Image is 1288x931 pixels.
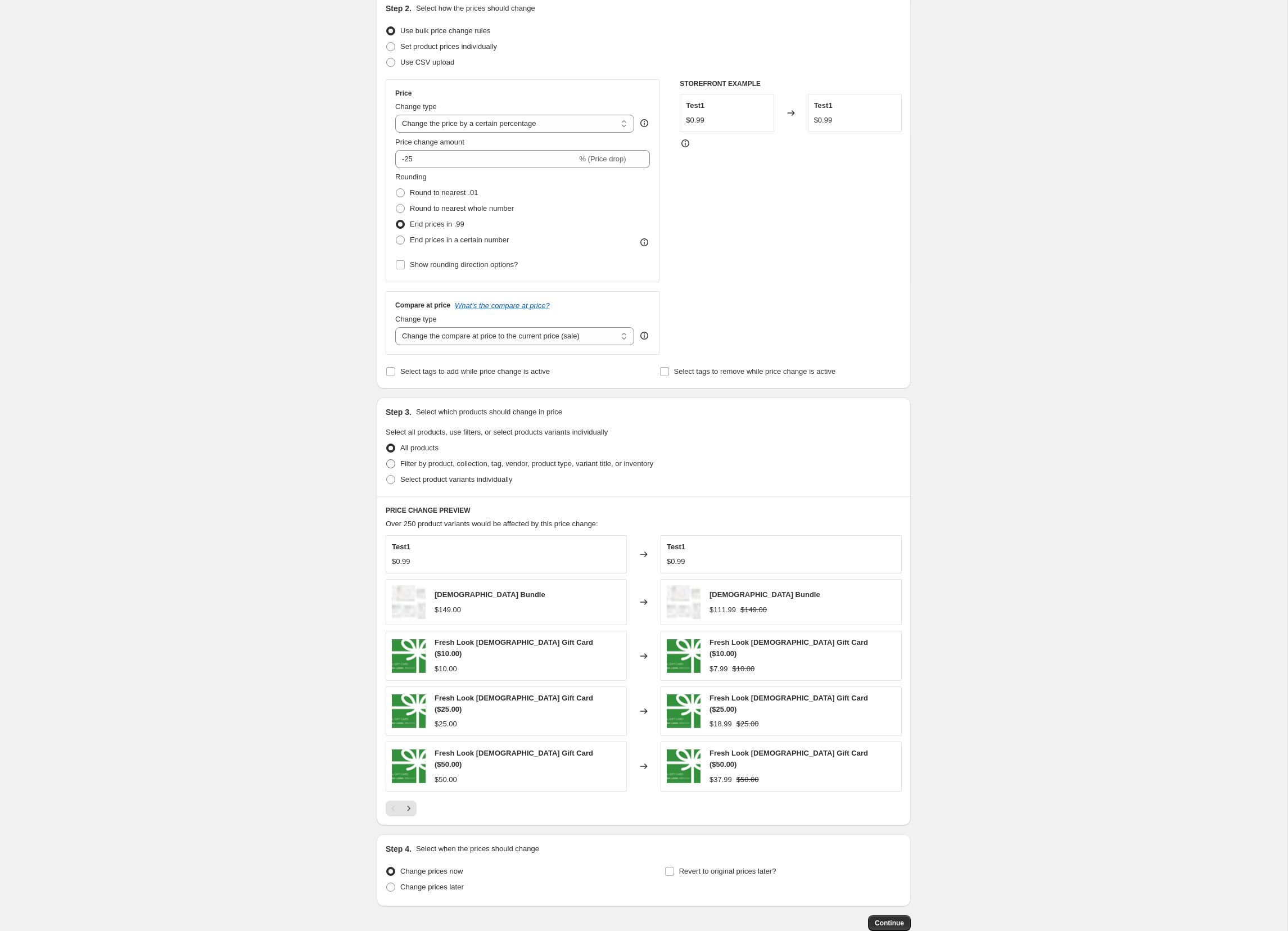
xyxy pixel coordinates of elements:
[667,556,685,567] div: $0.99
[400,26,490,35] span: Use bulk price change rules
[736,774,759,785] strike: $50.00
[386,428,608,436] span: Select all products, use filters, or select products variants individually
[435,663,457,675] div: $10.00
[392,749,426,783] img: GiftCard5_80x.png
[709,694,868,713] span: Fresh Look [DEMOGRAPHIC_DATA] Gift Card ($25.00)
[709,604,736,616] div: $111.99
[410,188,478,197] span: Round to nearest .01
[386,843,412,855] h2: Step 4.
[736,718,759,730] strike: $25.00
[667,694,701,728] img: GiftCard5_80x.png
[416,3,535,14] p: Select how the prices should change
[392,556,410,567] div: $0.99
[395,315,437,323] span: Change type
[392,639,426,673] img: GiftCard5_80x.png
[686,115,704,126] div: $0.99
[674,367,836,376] span: Select tags to remove while price change is active
[814,115,833,126] div: $0.99
[709,663,728,675] div: $7.99
[709,774,732,785] div: $37.99
[435,749,593,769] span: Fresh Look [DEMOGRAPHIC_DATA] Gift Card ($50.00)
[410,204,514,213] span: Round to nearest whole number
[733,663,755,675] strike: $10.00
[400,867,463,875] span: Change prices now
[639,117,650,129] div: help
[392,585,426,619] img: BundleMinorProphetswhite2401_80x.jpg
[400,475,512,483] span: Select product variants individually
[679,867,776,875] span: Revert to original prices later?
[400,42,497,51] span: Set product prices individually
[667,585,701,619] img: BundleMinorProphetswhite2401_80x.jpg
[435,718,457,730] div: $25.00
[400,444,439,452] span: All products
[709,749,868,769] span: Fresh Look [DEMOGRAPHIC_DATA] Gift Card ($50.00)
[680,79,902,88] h6: STOREFRONT EXAMPLE
[395,150,577,168] input: -15
[400,58,454,66] span: Use CSV upload
[416,843,539,855] p: Select when the prices should change
[386,506,902,515] h6: PRICE CHANGE PREVIEW
[395,173,427,181] span: Rounding
[395,138,464,146] span: Price change amount
[392,694,426,728] img: GiftCard5_80x.png
[868,915,911,931] button: Continue
[400,459,653,468] span: Filter by product, collection, tag, vendor, product type, variant title, or inventory
[410,260,518,269] span: Show rounding direction options?
[395,102,437,111] span: Change type
[386,3,412,14] h2: Step 2.
[392,543,410,551] span: Test1
[400,367,550,376] span: Select tags to add while price change is active
[709,590,820,599] span: [DEMOGRAPHIC_DATA] Bundle
[395,301,450,310] h3: Compare at price
[814,101,833,110] span: Test1
[740,604,767,616] strike: $149.00
[435,638,593,658] span: Fresh Look [DEMOGRAPHIC_DATA] Gift Card ($10.00)
[667,639,701,673] img: GiftCard5_80x.png
[455,301,550,310] button: What's the compare at price?
[416,406,562,418] p: Select which products should change in price
[435,604,461,616] div: $149.00
[709,718,732,730] div: $18.99
[386,801,417,816] nav: Pagination
[667,543,685,551] span: Test1
[709,638,868,658] span: Fresh Look [DEMOGRAPHIC_DATA] Gift Card ($10.00)
[401,801,417,816] button: Next
[686,101,704,110] span: Test1
[875,919,904,928] span: Continue
[410,236,509,244] span: End prices in a certain number
[386,406,412,418] h2: Step 3.
[435,774,457,785] div: $50.00
[579,155,626,163] span: % (Price drop)
[435,694,593,713] span: Fresh Look [DEMOGRAPHIC_DATA] Gift Card ($25.00)
[639,330,650,341] div: help
[400,883,464,891] span: Change prices later
[386,519,598,528] span: Over 250 product variants would be affected by this price change:
[435,590,545,599] span: [DEMOGRAPHIC_DATA] Bundle
[395,89,412,98] h3: Price
[410,220,464,228] span: End prices in .99
[667,749,701,783] img: GiftCard5_80x.png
